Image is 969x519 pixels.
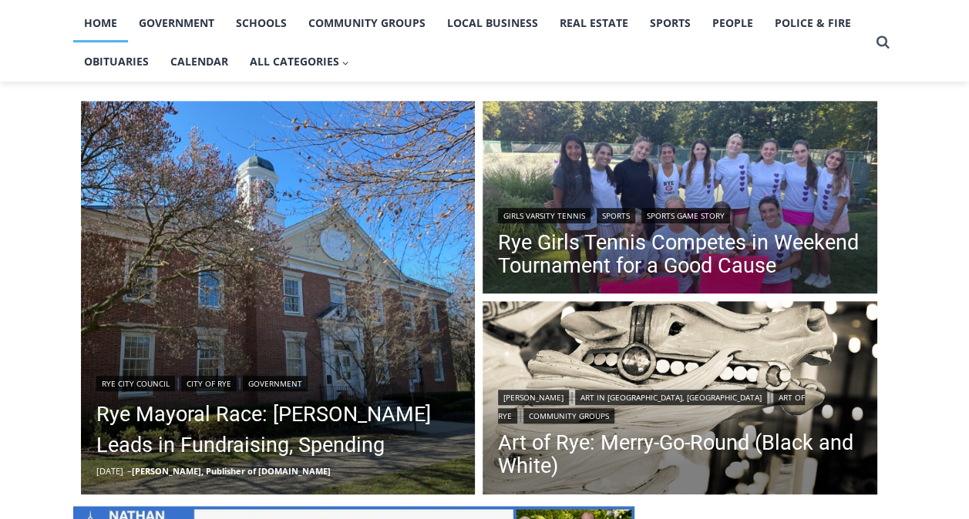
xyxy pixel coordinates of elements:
[239,42,361,81] button: Child menu of All Categories
[225,4,298,42] a: Schools
[764,4,862,42] a: Police & Fire
[160,42,239,81] a: Calendar
[96,373,460,391] div: | |
[73,4,869,82] nav: Primary Navigation
[81,101,476,495] a: Read More Rye Mayoral Race: Henderson Leads in Fundraising, Spending
[96,465,123,477] time: [DATE]
[389,1,728,149] div: "[PERSON_NAME] and I covered the [DATE] Parade, which was a really eye opening experience as I ha...
[483,301,877,498] img: [PHOTO: Merry-Go-Round (Black and White). Lights blur in the background as the horses spin. By Jo...
[523,408,614,424] a: Community Groups
[81,101,476,495] img: Rye City Hall Rye, NY
[128,4,225,42] a: Government
[483,101,877,298] img: (PHOTO: The top Rye Girls Varsity Tennis team poses after the Georgia Williams Memorial Scholarsh...
[96,399,460,460] a: Rye Mayoral Race: [PERSON_NAME] Leads in Fundraising, Spending
[12,155,205,190] h4: [PERSON_NAME] Read Sanctuary Fall Fest: [DATE]
[436,4,549,42] a: Local Business
[162,130,169,146] div: 2
[498,390,569,405] a: [PERSON_NAME]
[483,101,877,298] a: Read More Rye Girls Tennis Competes in Weekend Tournament for a Good Cause
[498,231,862,277] a: Rye Girls Tennis Competes in Weekend Tournament for a Good Cause
[73,42,160,81] a: Obituaries
[702,4,764,42] a: People
[181,376,237,391] a: City of Rye
[498,205,862,223] div: | |
[498,387,862,424] div: | | |
[869,28,897,56] button: View Search Form
[132,465,331,477] a: [PERSON_NAME], Publisher of [DOMAIN_NAME]
[639,4,702,42] a: Sports
[243,376,308,391] a: Government
[96,376,175,391] a: Rye City Council
[483,301,877,498] a: Read More Art of Rye: Merry-Go-Round (Black and White)
[180,130,187,146] div: 6
[403,153,715,188] span: Intern @ [DOMAIN_NAME]
[173,130,177,146] div: /
[371,149,747,192] a: Intern @ [DOMAIN_NAME]
[1,153,230,192] a: [PERSON_NAME] Read Sanctuary Fall Fest: [DATE]
[73,4,128,42] a: Home
[162,45,223,126] div: Birds of Prey: Falcon and hawk demos
[498,431,862,477] a: Art of Rye: Merry-Go-Round (Black and White)
[641,208,730,223] a: Sports Game Story
[597,208,635,223] a: Sports
[127,465,132,477] span: –
[549,4,639,42] a: Real Estate
[498,208,590,223] a: Girls Varsity Tennis
[298,4,436,42] a: Community Groups
[575,390,767,405] a: Art in [GEOGRAPHIC_DATA], [GEOGRAPHIC_DATA]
